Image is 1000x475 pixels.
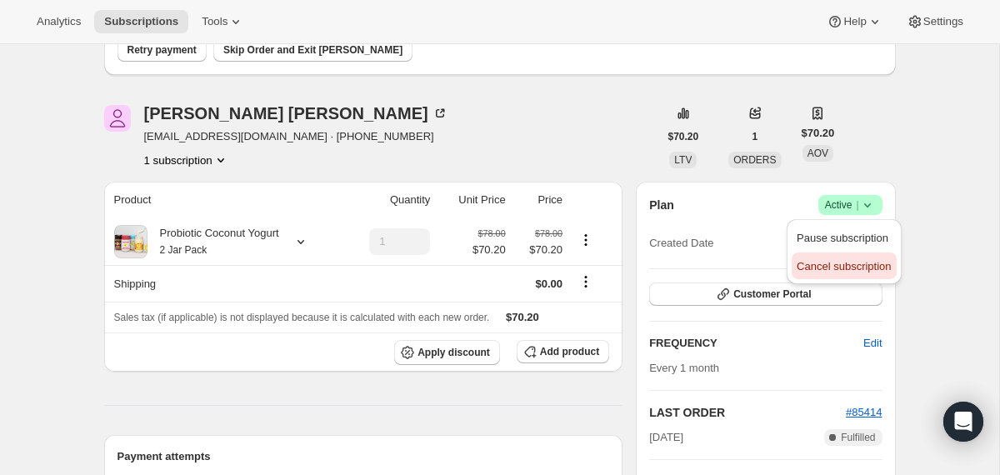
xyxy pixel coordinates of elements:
[825,197,876,213] span: Active
[104,15,178,28] span: Subscriptions
[37,15,81,28] span: Analytics
[817,10,892,33] button: Help
[104,105,131,132] span: Kelly Prendergast
[841,431,875,444] span: Fulfilled
[160,244,207,256] small: 2 Jar Pack
[943,402,983,442] div: Open Intercom Messenger
[27,10,91,33] button: Analytics
[517,340,609,363] button: Add product
[742,125,768,148] button: 1
[104,182,342,218] th: Product
[114,225,147,258] img: product img
[104,265,342,302] th: Shipping
[516,242,562,258] span: $70.20
[649,235,713,252] span: Created Date
[192,10,254,33] button: Tools
[856,198,858,212] span: |
[417,346,490,359] span: Apply discount
[649,197,674,213] h2: Plan
[649,362,719,374] span: Every 1 month
[144,105,448,122] div: [PERSON_NAME] [PERSON_NAME]
[649,404,846,421] h2: LAST ORDER
[536,277,563,290] span: $0.00
[649,282,882,306] button: Customer Portal
[863,335,882,352] span: Edit
[846,404,882,421] button: #85414
[127,43,197,57] span: Retry payment
[223,43,402,57] span: Skip Order and Exit [PERSON_NAME]
[572,231,599,249] button: Product actions
[506,311,539,323] span: $70.20
[540,345,599,358] span: Add product
[792,252,896,279] button: Cancel subscription
[649,429,683,446] span: [DATE]
[213,38,412,62] button: Skip Order and Exit [PERSON_NAME]
[797,232,888,244] span: Pause subscription
[472,242,506,258] span: $70.20
[807,147,828,159] span: AOV
[478,228,506,238] small: $78.00
[658,125,709,148] button: $70.20
[342,182,435,218] th: Quantity
[733,154,776,166] span: ORDERS
[846,406,882,418] a: #85414
[674,154,692,166] span: LTV
[843,15,866,28] span: Help
[649,335,863,352] h2: FREQUENCY
[572,272,599,291] button: Shipping actions
[535,228,562,238] small: $78.00
[853,330,892,357] button: Edit
[752,130,758,143] span: 1
[668,130,699,143] span: $70.20
[797,260,891,272] span: Cancel subscription
[511,182,567,218] th: Price
[147,225,279,258] div: Probiotic Coconut Yogurt
[144,152,229,168] button: Product actions
[117,448,610,465] h2: Payment attempts
[923,15,963,28] span: Settings
[117,38,207,62] button: Retry payment
[792,224,896,251] button: Pause subscription
[435,182,510,218] th: Unit Price
[94,10,188,33] button: Subscriptions
[114,312,490,323] span: Sales tax (if applicable) is not displayed because it is calculated with each new order.
[202,15,227,28] span: Tools
[802,125,835,142] span: $70.20
[897,10,973,33] button: Settings
[394,340,500,365] button: Apply discount
[733,287,811,301] span: Customer Portal
[144,128,448,145] span: [EMAIL_ADDRESS][DOMAIN_NAME] · [PHONE_NUMBER]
